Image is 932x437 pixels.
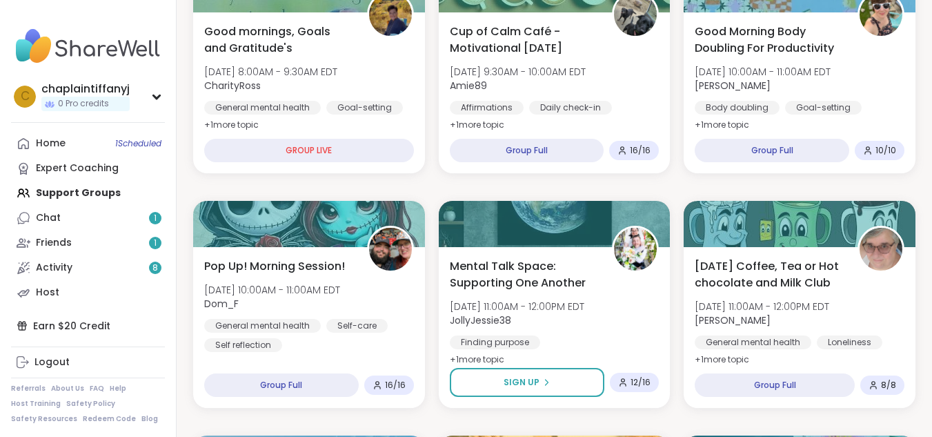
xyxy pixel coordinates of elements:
[631,377,651,388] span: 12 / 16
[450,23,597,57] span: Cup of Calm Café - Motivational [DATE]
[66,399,115,409] a: Safety Policy
[204,65,337,79] span: [DATE] 8:00AM - 9:30AM EDT
[83,414,136,424] a: Redeem Code
[141,414,158,424] a: Blog
[695,313,771,327] b: [PERSON_NAME]
[450,101,524,115] div: Affirmations
[11,399,61,409] a: Host Training
[36,236,72,250] div: Friends
[11,384,46,394] a: Referrals
[11,313,165,338] div: Earn $20 Credit
[695,300,829,313] span: [DATE] 11:00AM - 12:00PM EDT
[450,139,604,162] div: Group Full
[817,336,882,349] div: Loneliness
[450,258,597,291] span: Mental Talk Space: Supporting One Another
[11,231,165,255] a: Friends1
[695,139,849,162] div: Group Full
[695,23,842,57] span: Good Morning Body Doubling For Productivity
[204,139,414,162] div: GROUP LIVE
[204,297,239,311] b: Dom_F
[875,145,896,156] span: 10 / 10
[504,376,539,389] span: Sign Up
[154,213,157,224] span: 1
[204,258,345,275] span: Pop Up! Morning Session!
[90,384,104,394] a: FAQ
[385,380,406,391] span: 16 / 16
[58,98,109,110] span: 0 Pro credits
[34,356,70,369] div: Logout
[51,384,84,394] a: About Us
[450,313,511,327] b: JollyJessie38
[36,162,119,175] div: Expert Coaching
[369,228,412,271] img: Dom_F
[630,145,651,156] span: 16 / 16
[614,228,657,271] img: JollyJessie38
[152,262,158,274] span: 8
[11,156,165,181] a: Expert Coaching
[695,258,842,291] span: [DATE] Coffee, Tea or Hot chocolate and Milk Club
[11,255,165,280] a: Activity8
[695,373,855,397] div: Group Full
[695,101,780,115] div: Body doubling
[36,286,59,300] div: Host
[450,300,584,313] span: [DATE] 11:00AM - 12:00PM EDT
[529,101,612,115] div: Daily check-in
[450,368,605,397] button: Sign Up
[21,88,30,106] span: c
[110,384,126,394] a: Help
[450,336,540,349] div: Finding purpose
[36,137,66,150] div: Home
[36,261,72,275] div: Activity
[785,101,862,115] div: Goal-setting
[860,228,902,271] img: Susan
[695,79,771,93] b: [PERSON_NAME]
[11,280,165,305] a: Host
[695,336,811,349] div: General mental health
[204,23,352,57] span: Good mornings, Goals and Gratitude's
[204,79,261,93] b: CharityRoss
[11,22,165,70] img: ShareWell Nav Logo
[204,101,321,115] div: General mental health
[450,79,487,93] b: Amie89
[204,373,359,397] div: Group Full
[881,380,896,391] span: 8 / 8
[11,350,165,375] a: Logout
[11,131,165,156] a: Home1Scheduled
[115,138,161,149] span: 1 Scheduled
[11,206,165,231] a: Chat1
[326,101,403,115] div: Goal-setting
[695,65,831,79] span: [DATE] 10:00AM - 11:00AM EDT
[154,237,157,249] span: 1
[11,414,77,424] a: Safety Resources
[36,211,61,225] div: Chat
[450,65,586,79] span: [DATE] 9:30AM - 10:00AM EDT
[204,283,340,297] span: [DATE] 10:00AM - 11:00AM EDT
[326,319,388,333] div: Self-care
[41,81,130,97] div: chaplaintiffanyj
[204,338,282,352] div: Self reflection
[204,319,321,333] div: General mental health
